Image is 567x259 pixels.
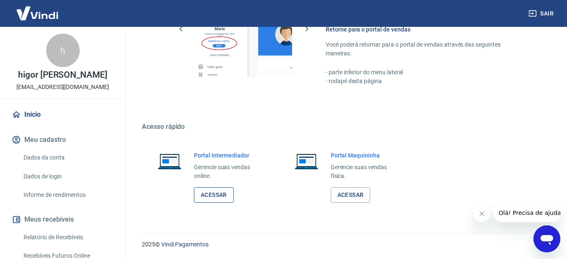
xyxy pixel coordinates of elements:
[161,241,209,248] a: Vindi Pagamentos
[494,204,560,222] iframe: Mensagem da empresa
[331,163,400,181] p: Gerencie suas vendas física.
[326,25,527,34] h6: Retorne para o portal de vendas
[326,40,527,58] p: Você poderá retornar para o portal de vendas através das seguintes maneiras:
[10,105,115,124] a: Início
[194,151,264,160] h6: Portal Intermediador
[10,210,115,229] button: Meus recebíveis
[331,151,400,160] h6: Portal Maquininha
[20,229,115,246] a: Relatório de Recebíveis
[326,77,527,86] p: - rodapé desta página
[473,205,490,222] iframe: Fechar mensagem
[331,187,371,203] a: Acessar
[10,0,65,26] img: Vindi
[142,123,547,131] h5: Acesso rápido
[152,151,187,171] img: Imagem de um notebook aberto
[527,6,557,21] button: Sair
[16,83,109,92] p: [EMAIL_ADDRESS][DOMAIN_NAME]
[10,131,115,149] button: Meu cadastro
[142,240,547,249] p: 2025 ©
[194,187,234,203] a: Acessar
[533,225,560,252] iframe: Botão para abrir a janela de mensagens
[289,151,324,171] img: Imagem de um notebook aberto
[20,186,115,204] a: Informe de rendimentos
[194,163,264,181] p: Gerencie suas vendas online.
[20,168,115,185] a: Dados de login
[46,34,80,67] div: h
[18,71,107,79] p: higor [PERSON_NAME]
[20,149,115,166] a: Dados da conta
[5,6,71,13] span: Olá! Precisa de ajuda?
[326,68,527,77] p: - parte inferior do menu lateral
